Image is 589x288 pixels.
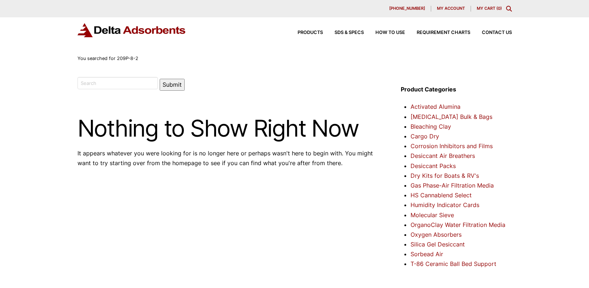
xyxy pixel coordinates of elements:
span: My account [437,7,465,10]
a: Cargo Dry [411,133,439,140]
span: [PHONE_NUMBER] [389,7,425,10]
a: Molecular Sieve [411,211,454,219]
a: Gas Phase-Air Filtration Media [411,182,494,189]
a: My Cart (0) [477,6,502,11]
a: Bleaching Clay [411,123,451,130]
span: Products [298,30,323,35]
a: Contact Us [470,30,512,35]
button: Submit [160,79,185,91]
a: Silica Gel Desiccant [411,241,465,248]
p: It appears whatever you were looking for is no longer here or perhaps wasn't here to begin with. ... [77,149,379,168]
a: Oxygen Absorbers [411,231,462,238]
a: OrganoClay Water Filtration Media [411,221,505,228]
a: Dry Kits for Boats & RV's [411,172,479,179]
a: How to Use [364,30,405,35]
a: Desiccant Packs [411,162,456,169]
a: Requirement Charts [405,30,470,35]
a: T-86 Ceramic Ball Bed Support [411,260,496,267]
span: How to Use [375,30,405,35]
a: [PHONE_NUMBER] [383,6,431,12]
a: Activated Alumina [411,103,460,110]
a: [MEDICAL_DATA] Bulk & Bags [411,113,492,120]
a: Corrosion Inhibitors and Films [411,142,493,150]
a: Humidity Indicator Cards [411,201,479,209]
h1: Nothing to Show Right Now [77,116,379,141]
img: Delta Adsorbents [77,23,186,37]
a: Desiccant Air Breathers [411,152,475,159]
span: SDS & SPECS [335,30,364,35]
a: Products [286,30,323,35]
span: Requirement Charts [417,30,470,35]
span: Contact Us [482,30,512,35]
div: Toggle Modal Content [506,6,512,12]
input: Search [77,77,158,89]
a: Sorbead Air [411,250,443,258]
a: SDS & SPECS [323,30,364,35]
span: You searched for 209P-8-2 [77,56,138,61]
span: 0 [498,6,500,11]
a: HS Cannablend Select [411,192,472,199]
h4: Product Categories [401,85,512,94]
a: My account [431,6,471,12]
